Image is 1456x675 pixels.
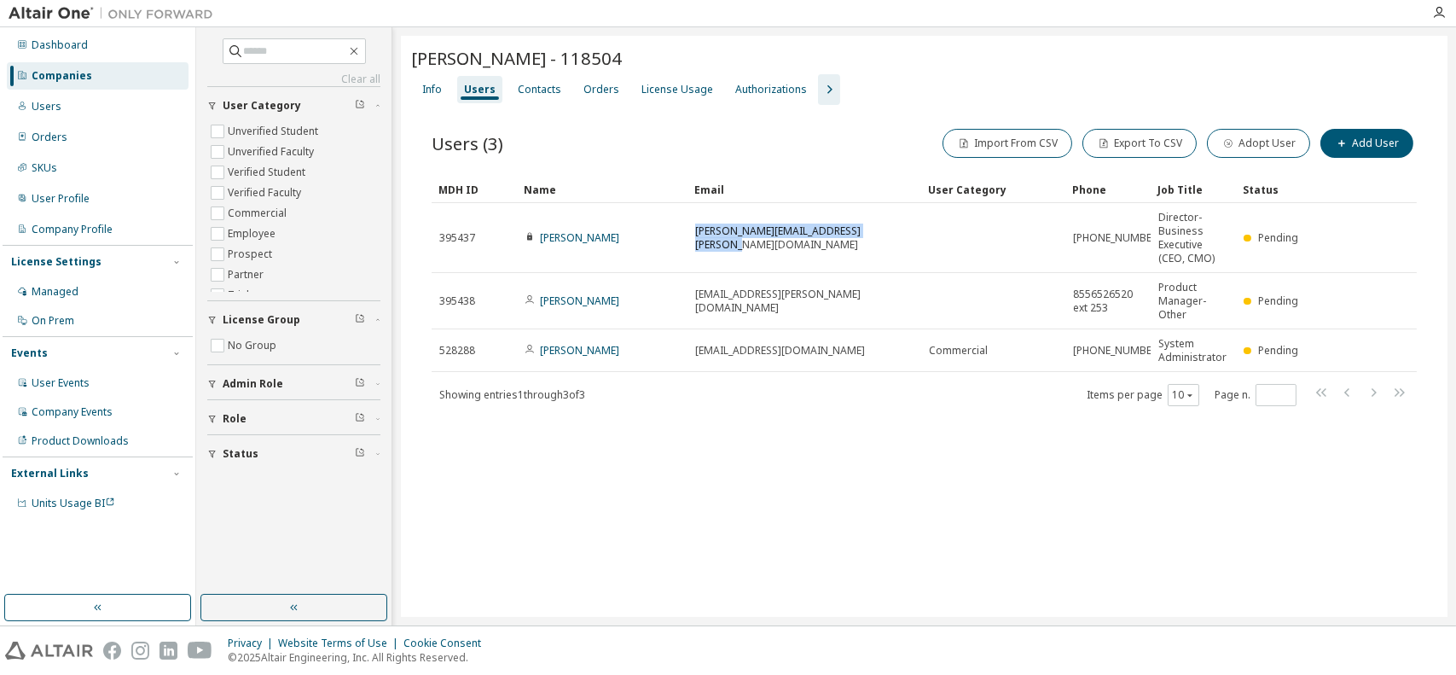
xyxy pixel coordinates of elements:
div: External Links [11,467,89,480]
span: 528288 [439,344,475,358]
span: 395438 [439,294,475,308]
button: Import From CSV [943,129,1072,158]
span: 8556526520 ext 253 [1073,288,1143,315]
a: [PERSON_NAME] [540,230,619,245]
div: Events [11,346,48,360]
img: linkedin.svg [160,642,177,660]
span: 395437 [439,231,475,245]
div: MDH ID [438,176,510,203]
span: Status [223,447,258,461]
div: User Events [32,376,90,390]
span: Clear filter [355,412,365,426]
img: youtube.svg [188,642,212,660]
span: Showing entries 1 through 3 of 3 [439,387,585,402]
div: Privacy [228,637,278,650]
label: Prospect [228,244,276,265]
p: © 2025 Altair Engineering, Inc. All Rights Reserved. [228,650,491,665]
div: Name [524,176,681,203]
div: Phone [1072,176,1144,203]
label: Commercial [228,203,290,224]
div: Dashboard [32,38,88,52]
span: User Category [223,99,301,113]
button: Status [207,435,380,473]
button: Add User [1320,129,1413,158]
span: Pending [1258,230,1298,245]
div: Info [422,83,442,96]
label: Unverified Faculty [228,142,317,162]
div: License Usage [641,83,713,96]
span: [EMAIL_ADDRESS][DOMAIN_NAME] [695,344,865,358]
span: Users (3) [432,131,503,155]
div: Product Downloads [32,434,129,448]
label: Employee [228,224,279,244]
button: Admin Role [207,365,380,403]
div: SKUs [32,161,57,175]
button: Adopt User [1207,129,1310,158]
div: Authorizations [735,83,807,96]
span: [PHONE_NUMBER] [1073,231,1161,245]
label: Verified Faculty [228,183,305,203]
span: [PHONE_NUMBER] [1073,344,1161,358]
span: Pending [1258,294,1298,308]
span: Clear filter [355,313,365,327]
label: Trial [228,285,252,305]
div: User Category [928,176,1059,203]
button: Role [207,400,380,438]
img: facebook.svg [103,642,121,660]
span: Clear filter [355,447,365,461]
div: Users [32,100,61,113]
span: [PERSON_NAME][EMAIL_ADDRESS][PERSON_NAME][DOMAIN_NAME] [695,224,914,252]
div: Job Title [1157,176,1229,203]
div: Company Profile [32,223,113,236]
span: [EMAIL_ADDRESS][PERSON_NAME][DOMAIN_NAME] [695,288,914,315]
span: Page n. [1215,384,1296,406]
div: Managed [32,285,78,299]
span: Pending [1258,343,1298,358]
label: Unverified Student [228,121,322,142]
span: Clear filter [355,377,365,391]
div: Company Events [32,405,113,419]
span: Role [223,412,247,426]
div: Website Terms of Use [278,637,403,650]
div: Email [694,176,914,203]
label: No Group [228,335,280,356]
div: License Settings [11,255,102,269]
span: System Administrator [1158,337,1228,364]
span: [PERSON_NAME] - 118504 [411,46,622,70]
span: Commercial [929,344,988,358]
button: 10 [1172,388,1195,402]
div: Status [1243,176,1314,203]
span: Admin Role [223,377,283,391]
div: User Profile [32,192,90,206]
div: Orders [32,131,67,144]
div: Cookie Consent [403,637,491,650]
label: Partner [228,265,267,285]
div: Users [464,83,496,96]
a: Clear all [207,73,380,86]
a: [PERSON_NAME] [540,294,619,308]
button: License Group [207,301,380,339]
div: Orders [583,83,619,96]
img: Altair One [9,5,222,22]
div: Contacts [518,83,561,96]
button: User Category [207,87,380,125]
button: Export To CSV [1082,129,1197,158]
span: Clear filter [355,99,365,113]
label: Verified Student [228,162,309,183]
span: Units Usage BI [32,496,115,510]
img: instagram.svg [131,642,149,660]
img: altair_logo.svg [5,642,93,660]
span: Items per page [1087,384,1199,406]
span: License Group [223,313,300,327]
span: Product Manager-Other [1158,281,1228,322]
span: Director-Business Executive (CEO, CMO) [1158,211,1228,265]
a: [PERSON_NAME] [540,343,619,358]
div: On Prem [32,314,74,328]
div: Companies [32,69,92,83]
